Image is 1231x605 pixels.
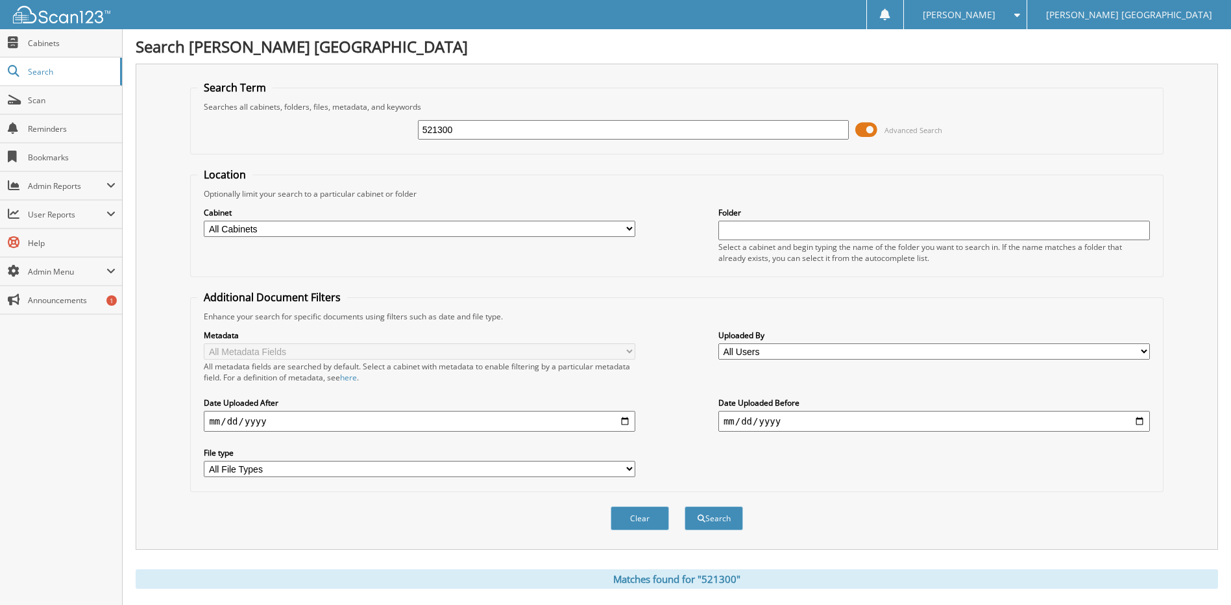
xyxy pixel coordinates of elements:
label: Folder [718,207,1150,218]
label: File type [204,447,635,458]
span: [PERSON_NAME] [GEOGRAPHIC_DATA] [1046,11,1212,19]
span: Reminders [28,123,116,134]
label: Date Uploaded After [204,397,635,408]
div: Matches found for "521300" [136,569,1218,589]
input: end [718,411,1150,432]
input: start [204,411,635,432]
label: Date Uploaded Before [718,397,1150,408]
span: Search [28,66,114,77]
span: Bookmarks [28,152,116,163]
span: Scan [28,95,116,106]
label: Uploaded By [718,330,1150,341]
h1: Search [PERSON_NAME] [GEOGRAPHIC_DATA] [136,36,1218,57]
span: Announcements [28,295,116,306]
span: [PERSON_NAME] [923,11,995,19]
label: Cabinet [204,207,635,218]
div: Searches all cabinets, folders, files, metadata, and keywords [197,101,1156,112]
button: Search [685,506,743,530]
label: Metadata [204,330,635,341]
button: Clear [611,506,669,530]
span: Help [28,238,116,249]
span: Admin Reports [28,180,106,191]
div: All metadata fields are searched by default. Select a cabinet with metadata to enable filtering b... [204,361,635,383]
img: scan123-logo-white.svg [13,6,110,23]
legend: Location [197,167,252,182]
span: User Reports [28,209,106,220]
div: Enhance your search for specific documents using filters such as date and file type. [197,311,1156,322]
a: here [340,372,357,383]
span: Cabinets [28,38,116,49]
div: 1 [106,295,117,306]
div: Select a cabinet and begin typing the name of the folder you want to search in. If the name match... [718,241,1150,264]
legend: Additional Document Filters [197,290,347,304]
span: Advanced Search [884,125,942,135]
legend: Search Term [197,80,273,95]
span: Admin Menu [28,266,106,277]
div: Optionally limit your search to a particular cabinet or folder [197,188,1156,199]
